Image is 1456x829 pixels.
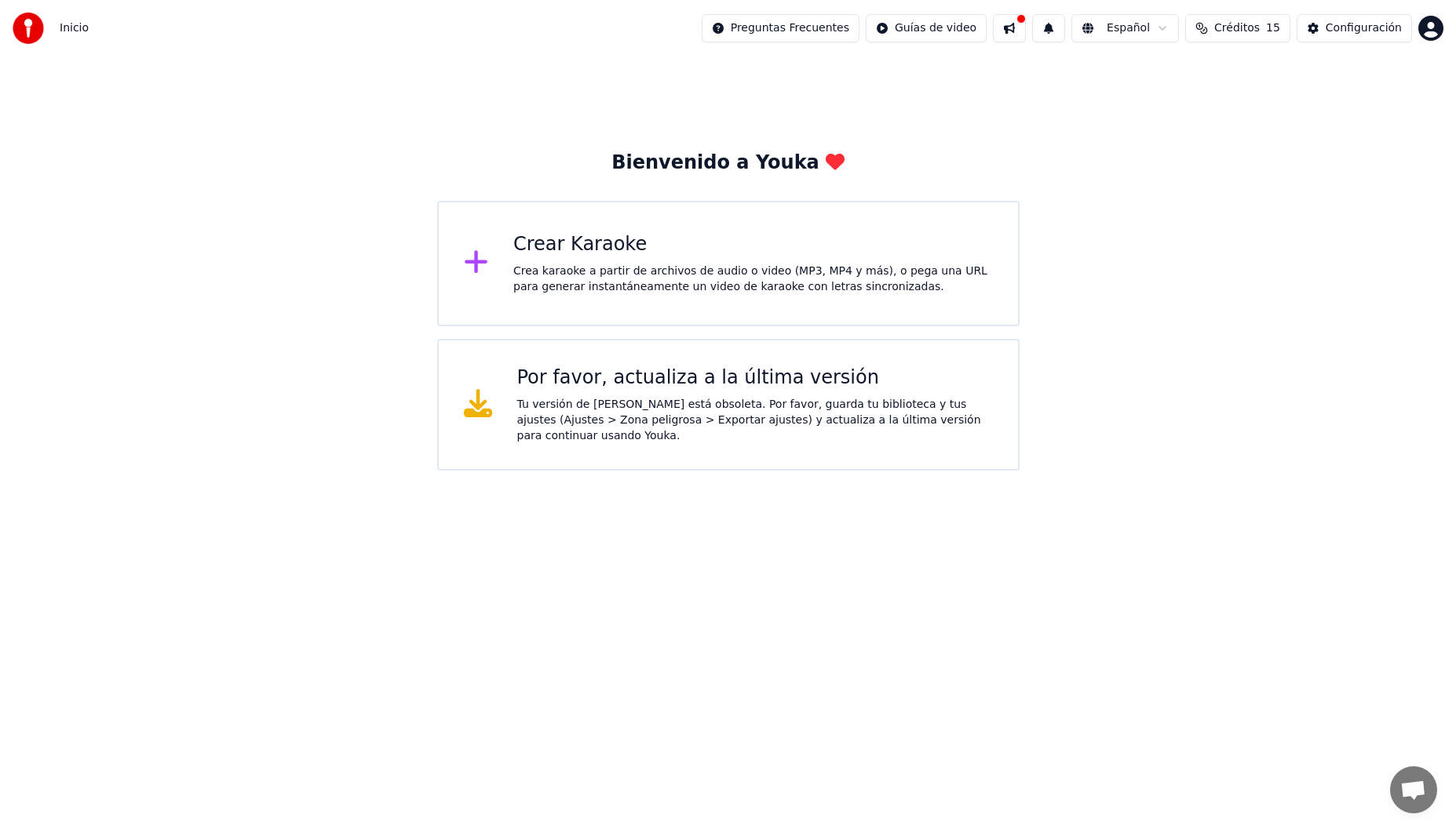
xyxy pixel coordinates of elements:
[1266,20,1280,36] span: 15
[1214,20,1260,36] span: Créditos
[1185,14,1290,42] button: Créditos15
[702,14,859,42] button: Preguntas Frecuentes
[517,365,993,391] div: Por favor, actualiza a la última versión
[611,151,845,176] div: Bienvenido a Youka
[513,232,993,257] div: Crear Karaoke
[866,14,987,42] button: Guías de video
[60,20,89,36] span: Inicio
[1390,766,1437,813] a: Chat abierto
[513,264,993,295] div: Crea karaoke a partir de archivos de audio o video (MP3, MP4 y más), o pega una URL para generar ...
[1297,14,1412,42] button: Configuración
[13,13,44,44] img: youka
[1326,20,1402,36] div: Configuración
[60,20,89,36] nav: breadcrumb
[517,397,993,444] div: Tu versión de [PERSON_NAME] está obsoleta. Por favor, guarda tu biblioteca y tus ajustes (Ajustes...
